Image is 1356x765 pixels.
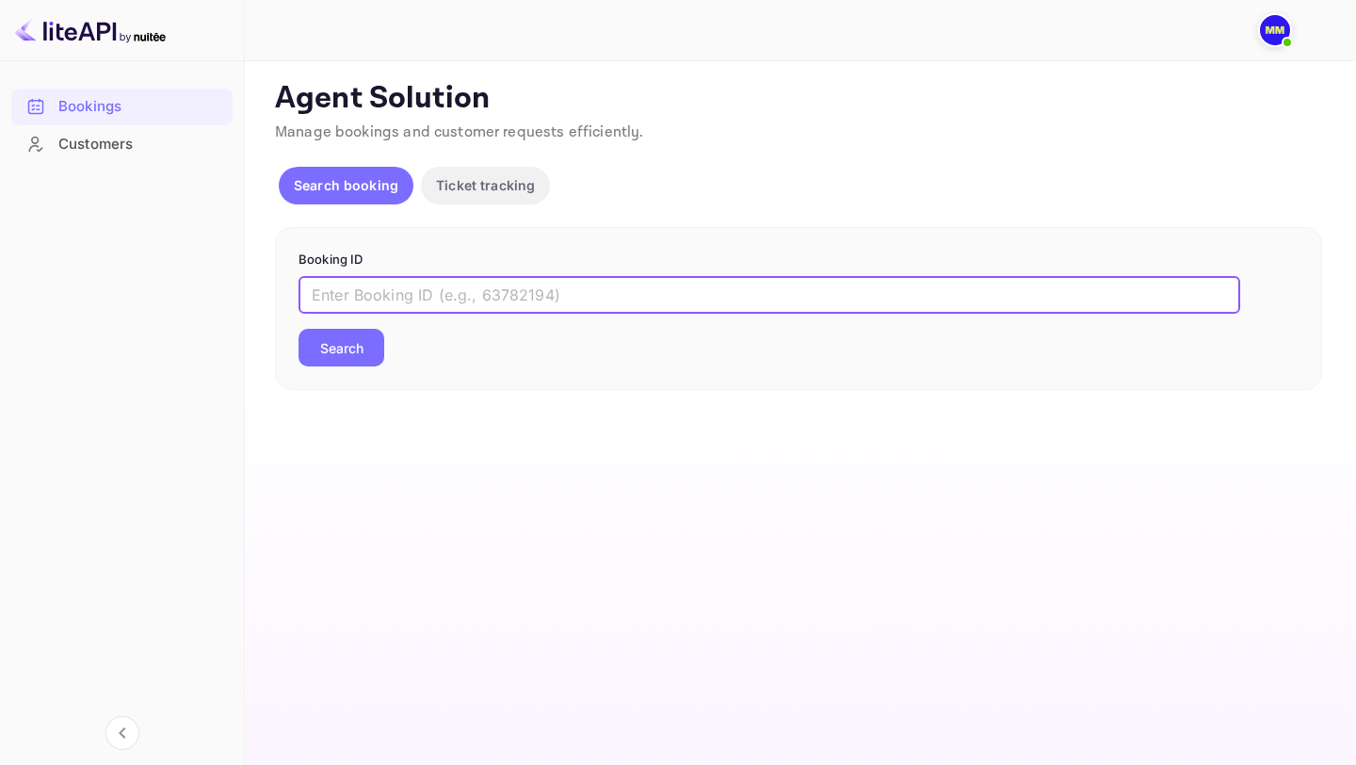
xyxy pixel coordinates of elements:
[11,126,233,163] div: Customers
[58,96,223,118] div: Bookings
[11,89,233,123] a: Bookings
[11,126,233,161] a: Customers
[58,134,223,155] div: Customers
[15,15,166,45] img: LiteAPI logo
[299,329,384,366] button: Search
[299,251,1299,269] p: Booking ID
[11,89,233,125] div: Bookings
[275,122,644,142] span: Manage bookings and customer requests efficiently.
[1260,15,1290,45] img: Mohamed Mansour
[436,175,535,195] p: Ticket tracking
[299,276,1240,314] input: Enter Booking ID (e.g., 63782194)
[105,716,139,750] button: Collapse navigation
[294,175,398,195] p: Search booking
[275,80,1322,118] p: Agent Solution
